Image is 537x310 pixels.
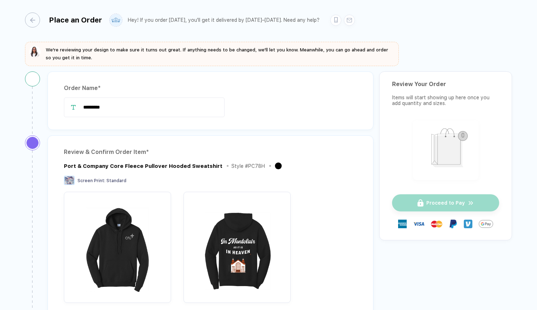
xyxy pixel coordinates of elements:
img: user profile [110,14,122,26]
img: shopping_bag.png [416,124,475,175]
img: Venmo [464,220,472,228]
img: e1a39bc7-3353-4bca-87e6-af01d7981d1f_nt_back_1757618715620.jpg [187,195,287,295]
img: express [398,220,407,228]
img: Paypal [449,220,457,228]
div: Place an Order [49,16,102,24]
div: Review Your Order [392,81,499,87]
div: Items will start showing up here once you add quantity and sizes. [392,95,499,106]
img: Screen Print [64,176,75,185]
span: Standard [106,178,126,183]
div: Port & Company Core Fleece Pullover Hooded Sweatshirt [64,163,222,169]
div: Hey! If you order [DATE], you'll get it delivered by [DATE]–[DATE]. Need any help? [128,17,320,23]
div: Order Name [64,82,357,94]
img: GPay [479,217,493,231]
img: sophie [29,46,41,57]
img: visa [413,218,425,230]
img: e1a39bc7-3353-4bca-87e6-af01d7981d1f_nt_front_1757618715618.jpg [67,195,167,295]
div: Style # PC78H [231,163,265,169]
span: We're reviewing your design to make sure it turns out great. If anything needs to be changed, we'... [46,47,388,60]
span: Screen Print : [77,178,105,183]
button: We're reviewing your design to make sure it turns out great. If anything needs to be changed, we'... [29,46,395,62]
div: Review & Confirm Order Item [64,146,357,158]
img: master-card [431,218,442,230]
